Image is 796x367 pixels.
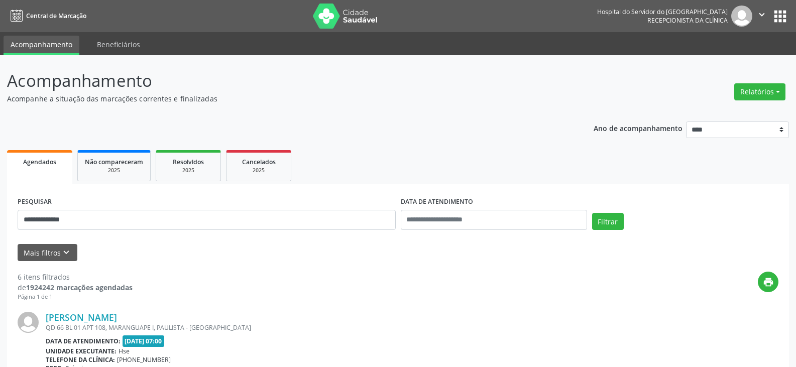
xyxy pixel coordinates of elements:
[119,347,130,355] span: Hse
[173,158,204,166] span: Resolvidos
[46,337,121,345] b: Data de atendimento:
[763,277,774,288] i: print
[46,355,115,364] b: Telefone da clínica:
[18,282,133,293] div: de
[242,158,276,166] span: Cancelados
[401,194,473,210] label: DATA DE ATENDIMENTO
[85,167,143,174] div: 2025
[18,272,133,282] div: 6 itens filtrados
[234,167,284,174] div: 2025
[18,293,133,301] div: Página 1 de 1
[771,8,789,25] button: apps
[23,158,56,166] span: Agendados
[117,355,171,364] span: [PHONE_NUMBER]
[597,8,728,16] div: Hospital do Servidor do [GEOGRAPHIC_DATA]
[731,6,752,27] img: img
[46,312,117,323] a: [PERSON_NAME]
[61,247,72,258] i: keyboard_arrow_down
[18,194,52,210] label: PESQUISAR
[46,347,117,355] b: Unidade executante:
[26,12,86,20] span: Central de Marcação
[7,8,86,24] a: Central de Marcação
[594,121,683,134] p: Ano de acompanhamento
[163,167,213,174] div: 2025
[18,244,77,262] button: Mais filtroskeyboard_arrow_down
[758,272,778,292] button: print
[647,16,728,25] span: Recepcionista da clínica
[4,36,79,55] a: Acompanhamento
[756,9,767,20] i: 
[18,312,39,333] img: img
[26,283,133,292] strong: 1924242 marcações agendadas
[85,158,143,166] span: Não compareceram
[90,36,147,53] a: Beneficiários
[123,335,165,347] span: [DATE] 07:00
[734,83,785,100] button: Relatórios
[592,213,624,230] button: Filtrar
[752,6,771,27] button: 
[46,323,628,332] div: QD 66 BL 01 APT 108, MARANGUAPE I, PAULISTA - [GEOGRAPHIC_DATA]
[7,93,554,104] p: Acompanhe a situação das marcações correntes e finalizadas
[7,68,554,93] p: Acompanhamento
